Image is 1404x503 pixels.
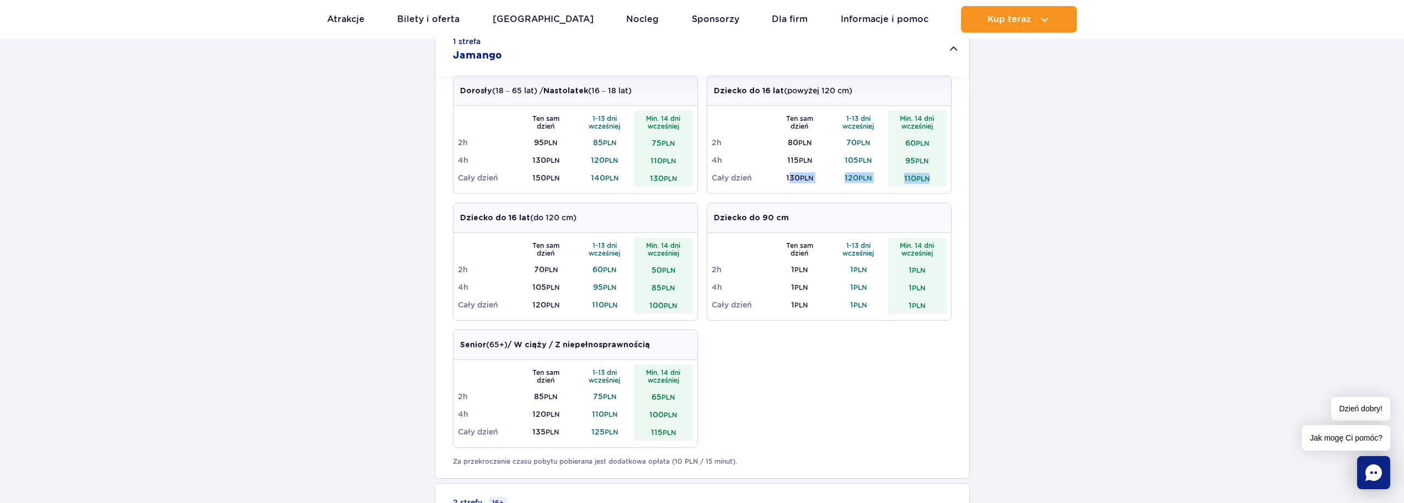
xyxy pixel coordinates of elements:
[575,423,634,441] td: 125
[575,134,634,151] td: 85
[888,296,947,314] td: 1
[829,278,888,296] td: 1
[453,49,502,62] h2: Jamango
[829,296,888,314] td: 1
[604,410,617,419] small: PLN
[663,157,676,165] small: PLN
[575,110,634,134] th: 1-13 dni wcześniej
[714,87,784,95] strong: Dziecko do 16 lat
[1331,397,1390,421] span: Dzień dobry!
[888,151,947,169] td: 95
[661,393,675,401] small: PLN
[770,134,829,151] td: 80
[794,283,808,292] small: PLN
[858,156,872,165] small: PLN
[916,174,930,183] small: PLN
[841,6,928,33] a: Informacje i pomoc
[458,261,517,278] td: 2h
[888,237,947,261] th: Min. 14 dni wcześniej
[508,341,650,349] strong: / W ciąży / Z niepełnosprawnością
[575,278,634,296] td: 95
[575,405,634,423] td: 110
[770,278,829,296] td: 1
[516,388,575,405] td: 85
[829,110,888,134] th: 1-13 dni wcześniej
[692,6,739,33] a: Sponsorzy
[794,266,808,274] small: PLN
[634,151,693,169] td: 110
[912,284,925,292] small: PLN
[458,278,517,296] td: 4h
[916,139,929,147] small: PLN
[634,296,693,314] td: 100
[712,169,771,187] td: Cały dzień
[575,364,634,388] th: 1-13 dni wcześniej
[987,14,1031,24] span: Kup teraz
[853,283,867,292] small: PLN
[603,266,616,274] small: PLN
[664,174,677,183] small: PLN
[546,301,559,309] small: PLN
[453,457,952,467] p: Za przekroczenie czasu pobytu pobierana jest dodatkowa opłata (10 PLN / 15 minut).
[770,169,829,187] td: 130
[603,283,616,292] small: PLN
[460,212,576,224] p: (do 120 cm)
[575,169,634,187] td: 140
[546,410,559,419] small: PLN
[634,110,693,134] th: Min. 14 dni wcześniej
[912,301,925,310] small: PLN
[794,301,808,309] small: PLN
[634,423,693,441] td: 115
[634,278,693,296] td: 85
[853,301,867,309] small: PLN
[888,261,947,278] td: 1
[575,261,634,278] td: 60
[888,110,947,134] th: Min. 14 dni wcześniej
[575,296,634,314] td: 110
[458,151,517,169] td: 4h
[770,110,829,134] th: Ten sam dzień
[516,110,575,134] th: Ten sam dzień
[516,423,575,441] td: 135
[661,139,675,147] small: PLN
[634,169,693,187] td: 130
[1302,425,1390,451] span: Jak mogę Ci pomóc?
[634,261,693,278] td: 50
[493,6,594,33] a: [GEOGRAPHIC_DATA]
[546,428,559,436] small: PLN
[829,169,888,187] td: 120
[770,296,829,314] td: 1
[516,405,575,423] td: 120
[664,411,677,419] small: PLN
[912,266,925,274] small: PLN
[915,157,928,165] small: PLN
[516,364,575,388] th: Ten sam dzień
[663,428,676,437] small: PLN
[603,393,616,401] small: PLN
[516,261,575,278] td: 70
[575,151,634,169] td: 120
[603,139,616,147] small: PLN
[770,151,829,169] td: 115
[800,174,813,182] small: PLN
[458,405,517,423] td: 4h
[460,87,492,95] strong: Dorosły
[575,237,634,261] th: 1-13 dni wcześniej
[516,278,575,296] td: 105
[661,284,675,292] small: PLN
[460,339,650,351] p: (65+)
[543,87,588,95] strong: Nastolatek
[544,139,557,147] small: PLN
[714,214,789,222] strong: Dziecko do 90 cm
[1357,456,1390,489] div: Chat
[961,6,1077,33] button: Kup teraz
[516,296,575,314] td: 120
[544,266,558,274] small: PLN
[712,296,771,314] td: Cały dzień
[634,405,693,423] td: 100
[662,266,675,274] small: PLN
[575,388,634,405] td: 75
[516,169,575,187] td: 150
[546,156,559,165] small: PLN
[829,151,888,169] td: 105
